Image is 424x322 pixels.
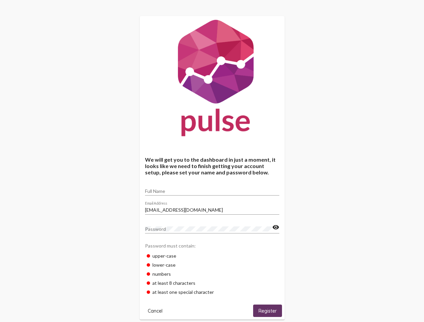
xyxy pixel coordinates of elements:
[145,156,279,175] h4: We will get you to the dashboard in just a moment, it looks like we need to finish getting your a...
[145,287,279,297] div: at least one special character
[145,260,279,269] div: lower-case
[145,278,279,287] div: at least 8 characters
[142,305,168,317] button: Cancel
[253,305,282,317] button: Register
[145,251,279,260] div: upper-case
[272,223,279,231] mat-icon: visibility
[145,269,279,278] div: numbers
[140,16,285,143] img: Pulse For Good Logo
[148,308,162,314] span: Cancel
[258,308,277,314] span: Register
[145,239,279,251] div: Password must contain:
